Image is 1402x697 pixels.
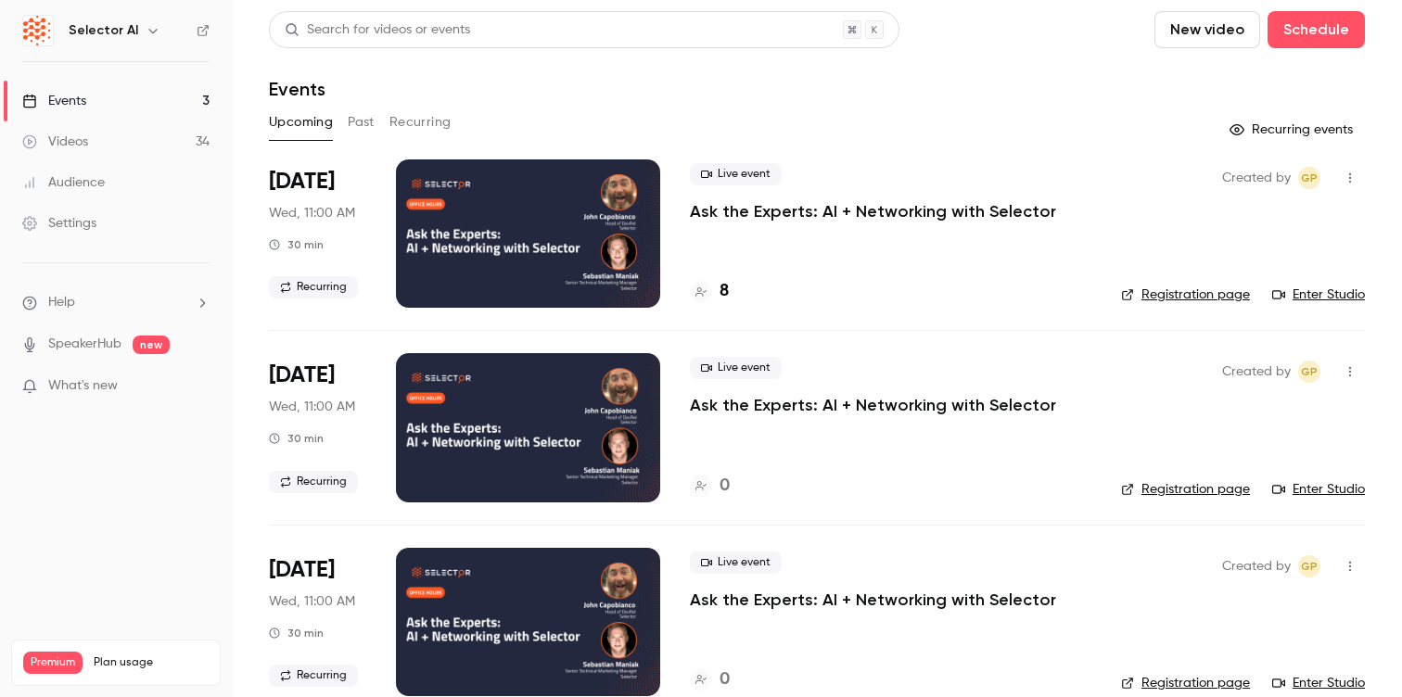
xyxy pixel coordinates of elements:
[22,214,96,233] div: Settings
[48,293,75,312] span: Help
[69,21,138,40] h6: Selector AI
[269,592,355,611] span: Wed, 11:00 AM
[690,200,1056,222] a: Ask the Experts: AI + Networking with Selector
[690,474,730,499] a: 0
[690,163,782,185] span: Live event
[269,353,366,501] div: Nov 19 Wed, 12:00 PM (America/New York)
[690,589,1056,611] a: Ask the Experts: AI + Networking with Selector
[269,471,358,493] span: Recurring
[133,336,170,354] span: new
[269,555,335,585] span: [DATE]
[269,108,333,137] button: Upcoming
[690,279,729,304] a: 8
[269,237,324,252] div: 30 min
[1272,674,1365,692] a: Enter Studio
[1298,167,1320,189] span: Gianna Papagni
[1222,555,1291,577] span: Created by
[1272,285,1365,304] a: Enter Studio
[1301,167,1318,189] span: GP
[269,167,335,196] span: [DATE]
[22,133,88,151] div: Videos
[269,78,325,100] h1: Events
[1121,285,1250,304] a: Registration page
[720,474,730,499] h4: 0
[1298,361,1320,383] span: Gianna Papagni
[1221,115,1365,145] button: Recurring events
[269,276,358,298] span: Recurring
[22,173,105,192] div: Audience
[269,548,366,696] div: Dec 17 Wed, 12:00 PM (America/New York)
[1121,480,1250,499] a: Registration page
[269,159,366,308] div: Oct 15 Wed, 12:00 PM (America/New York)
[1272,480,1365,499] a: Enter Studio
[1298,555,1320,577] span: Gianna Papagni
[23,652,83,674] span: Premium
[269,431,324,446] div: 30 min
[1222,167,1291,189] span: Created by
[1121,674,1250,692] a: Registration page
[269,626,324,640] div: 30 min
[1268,11,1365,48] button: Schedule
[1222,361,1291,383] span: Created by
[1301,555,1318,577] span: GP
[187,378,210,395] iframe: Noticeable Trigger
[48,335,121,354] a: SpeakerHub
[23,16,53,45] img: Selector AI
[389,108,452,137] button: Recurring
[690,394,1056,416] a: Ask the Experts: AI + Networking with Selector
[48,376,118,396] span: What's new
[720,279,729,304] h4: 8
[22,293,210,312] li: help-dropdown-opener
[720,667,730,692] h4: 0
[1301,361,1318,383] span: GP
[94,655,209,670] span: Plan usage
[269,398,355,416] span: Wed, 11:00 AM
[690,551,782,574] span: Live event
[690,667,730,692] a: 0
[285,20,470,40] div: Search for videos or events
[269,204,355,222] span: Wed, 11:00 AM
[1154,11,1260,48] button: New video
[269,665,358,687] span: Recurring
[690,357,782,379] span: Live event
[348,108,375,137] button: Past
[22,92,86,110] div: Events
[269,361,335,390] span: [DATE]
